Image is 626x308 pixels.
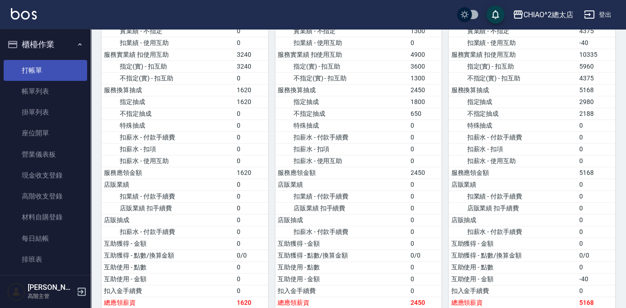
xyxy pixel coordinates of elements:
td: 不指定抽成 [102,108,235,119]
a: 現金收支登錄 [4,165,87,186]
td: 0 [235,37,268,49]
td: 1620 [235,167,268,179]
button: CHIAO^2總太店 [509,5,577,24]
a: 高階收支登錄 [4,186,87,207]
td: 服務應領金額 [449,167,577,179]
td: 0 [577,261,615,273]
td: 扣業績 - 付款手續費 [449,190,577,202]
td: 0 [408,37,442,49]
td: 4375 [577,72,615,84]
td: 0 [577,214,615,226]
td: 店販業績 扣手續費 [449,202,577,214]
td: 1620 [235,96,268,108]
td: 3240 [235,60,268,72]
td: 不指定(實) - 扣互助 [102,72,235,84]
td: 0 [235,226,268,238]
td: 650 [408,108,442,119]
td: 不指定(實) - 扣互助 [449,72,577,84]
td: 互助使用 - 金額 [449,273,577,285]
td: 0 [235,179,268,190]
td: 互助使用 - 點數 [449,261,577,273]
img: Logo [11,8,37,20]
td: 0 [408,119,442,131]
td: 0 [577,285,615,297]
td: 服務換算抽成 [102,84,235,96]
td: 扣薪水 - 使用互助 [102,155,235,167]
td: 0 [408,155,442,167]
td: 互助使用 - 金額 [102,273,235,285]
td: 扣入金手續費 [449,285,577,297]
td: 0/0 [235,249,268,261]
td: 指定(實) - 扣互助 [449,60,577,72]
td: 店販業績 [275,179,408,190]
td: 扣薪水 - 扣項 [102,143,235,155]
td: 服務實業績 扣使用互助 [102,49,235,60]
td: 指定(實) - 扣互助 [102,60,235,72]
td: 指定抽成 [275,96,408,108]
td: 互助獲得 - 金額 [449,238,577,249]
h5: [PERSON_NAME] [28,283,74,292]
td: 5168 [577,84,615,96]
td: 0 [577,143,615,155]
td: 0 [235,285,268,297]
td: 0 [408,179,442,190]
td: 0 [577,238,615,249]
td: 0 [577,190,615,202]
td: 10335 [577,49,615,60]
td: 互助獲得 - 金額 [102,238,235,249]
td: 0 [408,261,442,273]
a: 座位開單 [4,123,87,144]
td: 2450 [408,167,442,179]
td: 0 [235,119,268,131]
td: 0 [235,202,268,214]
img: Person [7,283,25,301]
td: 0 [235,108,268,119]
td: 0 [577,202,615,214]
td: 0 [408,214,442,226]
td: 扣入金手續費 [102,285,235,297]
td: 0 [408,226,442,238]
td: 0 [235,190,268,202]
td: 2188 [577,108,615,119]
td: 店販抽成 [275,214,408,226]
td: 3240 [235,49,268,60]
td: 0 [235,131,268,143]
td: 服務應領金額 [275,167,408,179]
td: 扣薪水 - 扣項 [449,143,577,155]
td: 0 [577,226,615,238]
td: 服務換算抽成 [275,84,408,96]
td: 0 [577,179,615,190]
td: 0 [408,202,442,214]
td: 4900 [408,49,442,60]
td: 1300 [408,25,442,37]
a: 帳單列表 [4,81,87,102]
td: 扣業績 - 付款手續費 [102,190,235,202]
a: 掛單列表 [4,102,87,123]
td: 0 [408,131,442,143]
td: 0 [235,72,268,84]
td: 3600 [408,60,442,72]
td: 實業績 - 不指定 [449,25,577,37]
td: 特殊抽成 [275,119,408,131]
a: 現場電腦打卡 [4,270,87,291]
td: 扣薪水 - 付款手續費 [275,226,408,238]
td: 扣業績 - 使用互助 [449,37,577,49]
td: 不指定抽成 [275,108,408,119]
td: 實業績 - 不指定 [275,25,408,37]
td: 0 [577,131,615,143]
td: 0 [235,155,268,167]
td: 2450 [408,84,442,96]
td: 互助使用 - 點數 [102,261,235,273]
td: 0/0 [577,249,615,261]
td: -40 [577,273,615,285]
td: -40 [577,37,615,49]
td: 店販抽成 [449,214,577,226]
a: 打帳單 [4,60,87,81]
td: 扣薪水 - 付款手續費 [449,226,577,238]
td: 扣薪水 - 使用互助 [275,155,408,167]
td: 0 [235,25,268,37]
td: 扣業績 - 使用互助 [275,37,408,49]
td: 特殊抽成 [102,119,235,131]
td: 扣業績 - 付款手續費 [275,190,408,202]
td: 0 [235,261,268,273]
